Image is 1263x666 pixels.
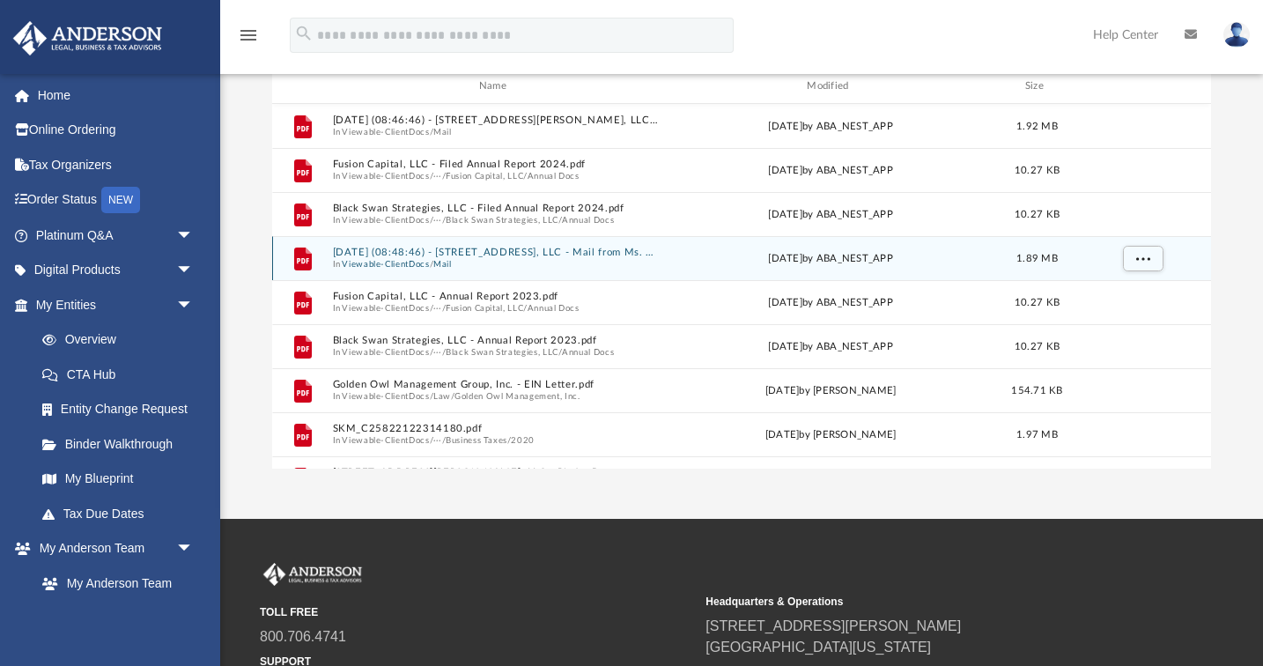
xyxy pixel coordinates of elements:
div: Modified [667,78,994,94]
button: Black Swan Strategies, LLC [446,346,558,358]
button: Golden Owl Management, Inc. [454,390,580,402]
span: / [524,302,528,314]
a: CTA Hub [25,357,220,392]
small: TOLL FREE [260,604,693,620]
a: Order StatusNEW [12,182,220,218]
span: / [524,170,528,181]
a: Tax Due Dates [25,496,220,531]
div: [DATE] by ABA_NEST_APP [668,251,994,267]
button: Fusion Capital, LLC [446,170,523,181]
button: Fusion Capital, LLC - Filed Annual Report 2024.pdf [333,159,660,170]
button: Annual Docs [562,346,614,358]
span: / [442,170,446,181]
span: 10.27 KB [1015,298,1060,307]
a: menu [238,33,259,46]
span: 1.89 MB [1016,254,1058,263]
a: [GEOGRAPHIC_DATA][US_STATE] [705,640,931,655]
button: Viewable-ClientDocs [343,126,430,137]
button: Viewable-ClientDocs [343,346,430,358]
span: In [333,214,660,226]
span: In [333,258,660,270]
span: / [430,434,433,446]
span: / [430,214,433,226]
button: Golden Owl Management Group, Inc. - EIN Letter.pdf [333,379,660,390]
img: User Pic [1223,22,1250,48]
button: Fusion Capital, LLC - Annual Report 2023.pdf [333,291,660,302]
button: Viewable-ClientDocs [343,302,430,314]
button: ··· [433,302,442,314]
a: Entity Change Request [25,392,220,427]
button: ··· [433,214,442,226]
button: Law [433,390,451,402]
i: menu [238,25,259,46]
button: 2020 [512,434,535,446]
span: In [333,434,660,446]
button: Annual Docs [562,214,614,226]
div: [DATE] by [PERSON_NAME] [668,383,994,399]
a: My Entitiesarrow_drop_down [12,287,220,322]
div: Name [332,78,660,94]
span: / [430,126,433,137]
button: Annual Docs [528,170,580,181]
button: [STREET_ADDRESS][PERSON_NAME], LLC - Binder Documents - DocuSigned.pdf [333,467,660,478]
button: ··· [433,346,442,358]
div: [DATE] by ABA_NEST_APP [668,163,994,179]
span: In [333,126,660,137]
button: Viewable-ClientDocs [343,390,430,402]
span: / [507,434,511,446]
a: Binder Walkthrough [25,426,220,462]
span: / [451,390,454,402]
span: / [430,390,433,402]
button: Black Swan Strategies, LLC - Filed Annual Report 2024.pdf [333,203,660,214]
button: Fusion Capital, LLC [446,302,523,314]
button: Viewable-ClientDocs [343,434,430,446]
div: [DATE] by ABA_NEST_APP [668,207,994,223]
a: Overview [25,322,220,358]
button: Viewable-ClientDocs [343,258,430,270]
button: ··· [433,170,442,181]
img: Anderson Advisors Platinum Portal [8,21,167,55]
div: [DATE] by ABA_NEST_APP [668,339,994,355]
a: 800.706.4741 [260,629,346,644]
button: Viewable-ClientDocs [343,214,430,226]
a: My Blueprint [25,462,211,497]
span: / [442,302,446,314]
span: arrow_drop_down [176,218,211,254]
span: 1.97 MB [1016,430,1058,440]
span: / [430,258,433,270]
a: Anderson System [25,601,211,636]
span: / [430,346,433,358]
a: My Anderson Teamarrow_drop_down [12,531,211,566]
button: [DATE] (08:48:46) - [STREET_ADDRESS], LLC - Mail from Ms. Hisham.pdf [333,247,660,258]
a: Home [12,78,220,113]
div: id [1080,78,1203,94]
button: Black Swan Strategies, LLC [446,214,558,226]
button: More options [1123,246,1163,272]
span: / [430,302,433,314]
a: Platinum Q&Aarrow_drop_down [12,218,220,253]
span: / [442,434,446,446]
span: / [558,214,562,226]
div: [DATE] by [PERSON_NAME] [668,427,994,443]
span: / [442,346,446,358]
div: Size [1002,78,1073,94]
button: Viewable-ClientDocs [343,170,430,181]
span: arrow_drop_down [176,287,211,323]
button: Annual Docs [528,302,580,314]
span: 10.27 KB [1015,210,1060,219]
button: Mail [433,126,452,137]
button: ··· [433,434,442,446]
div: [DATE] by ABA_NEST_APP [668,119,994,135]
small: Headquarters & Operations [705,594,1139,610]
span: arrow_drop_down [176,253,211,289]
a: Digital Productsarrow_drop_down [12,253,220,288]
span: In [333,302,660,314]
div: grid [272,104,1211,470]
i: search [294,24,314,43]
div: id [280,78,324,94]
span: In [333,390,660,402]
span: In [333,346,660,358]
